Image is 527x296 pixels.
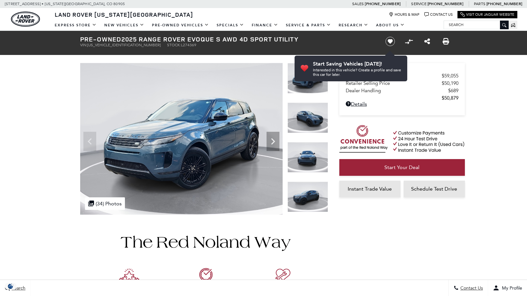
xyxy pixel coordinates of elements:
button: Compare vehicle [404,37,414,46]
img: Land Rover [11,12,40,27]
span: Schedule Test Drive [411,186,457,192]
a: Dealer Handling $689 [346,88,458,94]
a: Pre-Owned Vehicles [148,20,213,31]
a: Schedule Test Drive [404,181,465,197]
a: [PHONE_NUMBER] [486,1,522,6]
span: Land Rover [US_STATE][GEOGRAPHIC_DATA] [55,11,193,18]
span: Start Your Deal [384,164,419,170]
a: [STREET_ADDRESS] • [US_STATE][GEOGRAPHIC_DATA], CO 80905 [5,2,125,6]
img: Used 2025 Tribeca Blue Metallic Land Rover S image 1 [80,63,283,215]
h1: 2025 Range Rover Evoque S AWD 4D Sport Utility [80,36,375,43]
button: Save vehicle [383,36,397,47]
a: Instant Trade Value [339,181,400,197]
a: Hours & Map [389,12,419,17]
section: Click to Open Cookie Consent Modal [3,283,18,290]
img: Used 2025 Tribeca Blue Metallic Land Rover S image 3 [287,142,328,173]
span: Dealer Handling [346,88,448,94]
img: Used 2025 Tribeca Blue Metallic Land Rover S image 2 [287,103,328,133]
span: [US_VEHICLE_IDENTIFICATION_NUMBER] [87,43,161,47]
a: Service & Parts [282,20,335,31]
span: My Profile [499,285,522,291]
a: Print this Pre-Owned 2025 Range Rover Evoque S AWD 4D Sport Utility [443,38,449,45]
a: Finance [248,20,282,31]
span: Stock: [167,43,181,47]
a: Contact Us [424,12,453,17]
div: (34) Photos [85,197,125,210]
a: Specials [213,20,248,31]
img: Opt-Out Icon [3,283,18,290]
img: Used 2025 Tribeca Blue Metallic Land Rover S image 4 [287,182,328,212]
a: Start Your Deal [339,159,465,176]
span: Parts [474,2,485,6]
a: Market Price $59,055 [346,73,458,79]
a: EXPRESS STORE [51,20,100,31]
span: $50,190 [442,80,458,86]
span: Market Price [346,73,442,79]
span: VIN: [80,43,87,47]
a: New Vehicles [100,20,148,31]
div: Next [267,132,279,151]
span: $50,879 [442,95,458,101]
a: Retailer Selling Price $50,190 [346,80,458,86]
span: Service [411,2,426,6]
a: $50,879 [346,95,458,101]
img: Used 2025 Tribeca Blue Metallic Land Rover S image 1 [287,63,328,94]
span: $59,055 [442,73,458,79]
button: Open user profile menu [488,280,527,296]
span: Retailer Selling Price [346,80,442,86]
a: Visit Our Jaguar Website [460,12,514,17]
a: Research [335,20,372,31]
a: [PHONE_NUMBER] [428,1,463,6]
a: land-rover [11,12,40,27]
span: Instant Trade Value [348,186,392,192]
input: Search [444,21,508,29]
span: Contact Us [459,285,483,291]
a: [PHONE_NUMBER] [365,1,400,6]
strong: Pre-Owned [80,35,121,43]
span: L274369 [181,43,196,47]
a: About Us [372,20,409,31]
a: Land Rover [US_STATE][GEOGRAPHIC_DATA] [51,11,197,18]
span: $689 [448,88,458,94]
a: Share this Pre-Owned 2025 Range Rover Evoque S AWD 4D Sport Utility [424,38,430,45]
a: Details [346,101,458,107]
span: Sales [352,2,364,6]
nav: Main Navigation [51,20,409,31]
